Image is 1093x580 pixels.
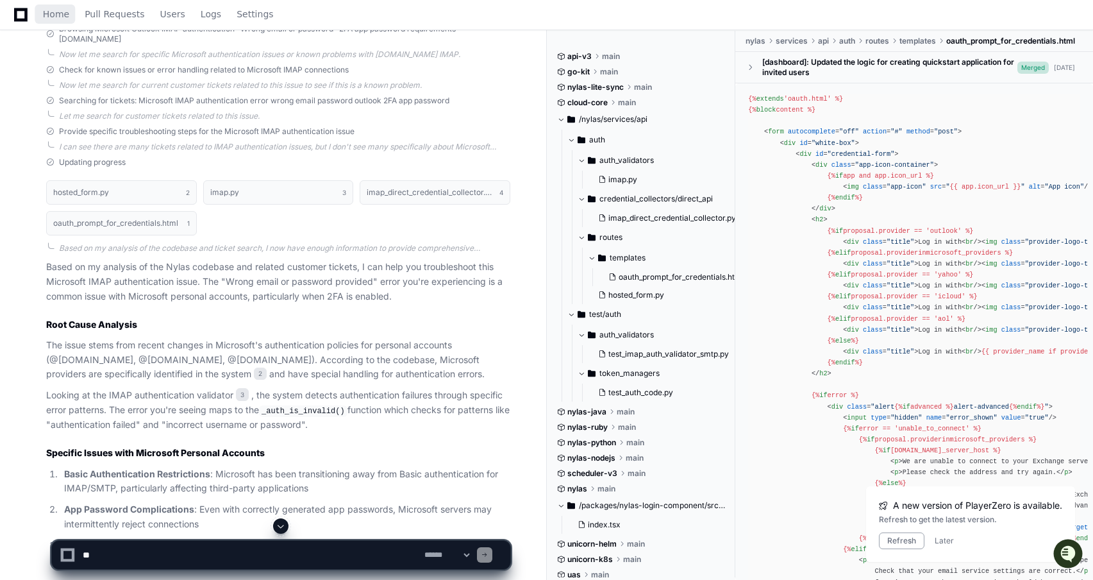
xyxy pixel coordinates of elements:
[567,82,624,92] span: nylas-lite-sync
[843,348,918,355] span: < = >
[965,303,973,311] span: br
[946,414,997,422] span: "error_shown"
[756,95,784,103] span: extends
[768,128,784,135] span: form
[567,407,606,417] span: nylas-java
[59,157,126,167] span: Updating progress
[634,82,652,92] span: main
[918,249,926,257] span: in
[1001,282,1021,289] span: class
[1064,468,1068,476] span: p
[799,139,807,147] span: id
[608,175,637,185] span: imap.py
[617,407,635,417] span: main
[819,370,827,377] span: h2
[567,438,616,448] span: nylas-python
[567,130,737,150] button: auth
[780,139,859,147] span: < = >
[887,326,914,334] span: "title"
[843,414,1056,422] span: < = = = />
[965,260,973,268] span: br
[835,337,851,345] span: else
[903,403,910,411] span: if
[600,67,618,77] span: main
[828,337,859,345] span: {% %}
[360,180,510,205] button: imap_direct_credential_collector.py4
[847,403,867,411] span: class
[843,425,981,432] span: {% error == 'unable_to_connect' %}
[567,112,575,127] svg: Directory
[599,330,654,340] span: auth_validators
[831,403,843,411] span: div
[843,183,949,191] span: < = =
[835,293,851,300] span: elif
[887,303,914,311] span: "title"
[874,479,906,487] span: {% %}
[906,128,930,135] span: method
[593,345,729,363] button: test_imap_auth_validator_smtp.py
[819,205,831,212] span: div
[812,205,835,212] span: </ >
[1001,238,1021,246] span: class
[828,172,934,180] span: {% app and app.icon_url %}
[894,403,953,411] span: {% advanced %}
[893,499,1062,512] span: A new version of PlayerZero is available.
[1045,183,1085,191] span: "App icon"
[835,194,855,201] span: endif
[608,213,736,223] span: imap_direct_credential_collector.py
[64,504,194,515] strong: App Password Complications
[1054,63,1075,72] div: [DATE]
[589,135,605,145] span: auth
[203,180,354,205] button: imap.py3
[46,338,510,382] p: The issue stems from recent changes in Microsoft's authentication policies for personal accounts ...
[985,282,997,289] span: img
[13,96,36,119] img: 1756235613930-3d25f9e4-fa56-45dd-b3ad-e072dfbd1548
[567,468,617,479] span: scheduler-v3
[930,183,942,191] span: src
[965,326,973,334] span: br
[578,132,585,148] svg: Directory
[593,286,744,304] button: hosted_form.py
[839,36,855,46] span: auth
[46,260,510,303] p: Based on my analysis of the Nylas codebase and related customer tickets, I can help you troublesh...
[186,187,190,198] span: 2
[46,319,137,330] strong: Root Cause Analysis
[874,447,1001,454] span: {% [DOMAIN_NAME]_server_host %}
[828,403,895,411] span: < =
[578,227,747,248] button: routes
[59,111,510,121] div: Let me search for customer tickets related to this issue.
[578,363,737,384] button: token_managers
[13,51,233,72] div: Welcome
[962,303,981,311] span: < />
[572,516,719,534] button: index.tsx
[847,282,858,289] span: div
[1001,326,1021,334] span: class
[567,304,737,325] button: test/auth
[985,238,997,246] span: img
[828,227,974,235] span: {% proposal.provider == 'outlook' %}
[812,216,828,223] span: < >
[588,248,751,268] button: templates
[843,238,918,246] span: < = >
[46,180,197,205] button: hosted_form.py2
[342,187,346,198] span: 3
[863,303,883,311] span: class
[815,216,823,223] span: h2
[847,303,858,311] span: div
[218,99,233,115] button: Start new chat
[557,495,726,516] button: /packages/nylas-login-component/src/components/IMAPForm
[618,98,636,108] span: main
[890,414,922,422] span: "hidden"
[764,128,962,135] span: < = = = >
[598,250,606,266] svg: Directory
[828,150,895,158] span: "credential-form"
[946,183,949,191] span: "
[59,142,510,152] div: I can see there are many tickets related to IMAP authentication issues, but I don't see many spec...
[894,457,898,465] span: p
[210,189,239,196] h1: imap.py
[597,484,615,494] span: main
[815,161,827,169] span: div
[748,348,981,355] span: Log in with
[847,183,858,191] span: img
